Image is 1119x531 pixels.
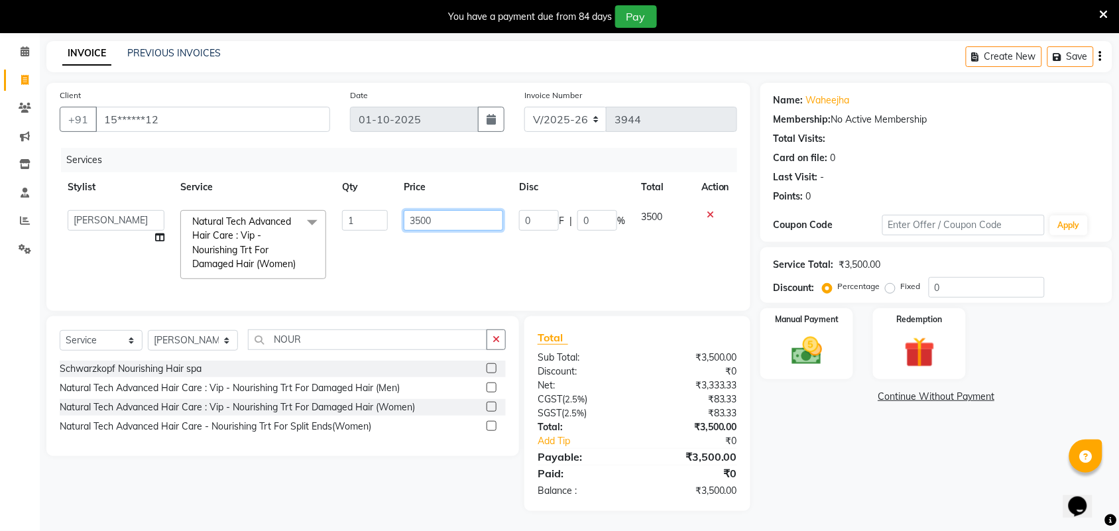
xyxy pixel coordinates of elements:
div: Card on file: [774,151,828,165]
th: Stylist [60,172,172,202]
label: Client [60,89,81,101]
th: Total [633,172,693,202]
div: Points: [774,190,803,204]
div: ₹0 [656,434,747,448]
span: 2.5% [564,408,584,418]
div: ₹83.33 [637,392,747,406]
span: 3500 [641,211,662,223]
div: No Active Membership [774,113,1099,127]
span: F [559,214,564,228]
div: ₹3,500.00 [839,258,881,272]
th: Price [396,172,511,202]
div: Coupon Code [774,218,882,232]
div: Natural Tech Advanced Hair Care - Nourishing Trt For Split Ends(Women) [60,420,371,434]
div: Discount: [528,365,638,379]
div: Last Visit: [774,170,818,184]
div: Total Visits: [774,132,826,146]
div: ₹83.33 [637,406,747,420]
button: Pay [615,5,657,28]
span: SGST [538,407,561,419]
button: Save [1047,46,1094,67]
th: Qty [334,172,396,202]
div: Sub Total: [528,351,638,365]
a: Add Tip [528,434,656,448]
div: ₹0 [637,465,747,481]
input: Search or Scan [248,329,487,350]
div: Balance : [528,484,638,498]
div: Name: [774,93,803,107]
div: ( ) [528,406,638,420]
input: Search by Name/Mobile/Email/Code [95,107,330,132]
label: Date [350,89,368,101]
label: Redemption [897,314,943,325]
span: CGST [538,393,562,405]
div: ( ) [528,392,638,406]
div: Total: [528,420,638,434]
span: 2.5% [565,394,585,404]
th: Action [693,172,737,202]
img: _cash.svg [782,333,832,369]
a: x [296,258,302,270]
th: Service [172,172,334,202]
div: 0 [806,190,811,204]
div: Schwarzkopf Nourishing Hair spa [60,362,202,376]
div: ₹3,500.00 [637,484,747,498]
a: Waheejha [806,93,850,107]
th: Disc [511,172,633,202]
span: | [569,214,572,228]
div: Natural Tech Advanced Hair Care : Vip - Nourishing Trt For Damaged Hair (Women) [60,400,415,414]
label: Invoice Number [524,89,582,101]
div: ₹0 [637,365,747,379]
a: Continue Without Payment [763,390,1110,404]
div: ₹3,333.33 [637,379,747,392]
a: INVOICE [62,42,111,66]
span: Natural Tech Advanced Hair Care : Vip - Nourishing Trt For Damaged Hair (Women) [192,215,296,270]
div: Services [61,148,747,172]
button: Apply [1050,215,1088,235]
div: Payable: [528,449,638,465]
label: Manual Payment [775,314,839,325]
div: ₹3,500.00 [637,449,747,465]
span: Total [538,331,568,345]
div: Membership: [774,113,831,127]
a: PREVIOUS INVOICES [127,47,221,59]
label: Fixed [901,280,921,292]
div: ₹3,500.00 [637,351,747,365]
div: Discount: [774,281,815,295]
div: 0 [831,151,836,165]
div: You have a payment due from 84 days [449,10,613,24]
div: Paid: [528,465,638,481]
input: Enter Offer / Coupon Code [882,215,1045,235]
span: % [617,214,625,228]
iframe: chat widget [1063,478,1106,518]
button: Create New [966,46,1042,67]
div: Natural Tech Advanced Hair Care : Vip - Nourishing Trt For Damaged Hair (Men) [60,381,400,395]
div: Service Total: [774,258,834,272]
label: Percentage [838,280,880,292]
div: Net: [528,379,638,392]
div: ₹3,500.00 [637,420,747,434]
div: - [821,170,825,184]
img: _gift.svg [895,333,945,371]
button: +91 [60,107,97,132]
